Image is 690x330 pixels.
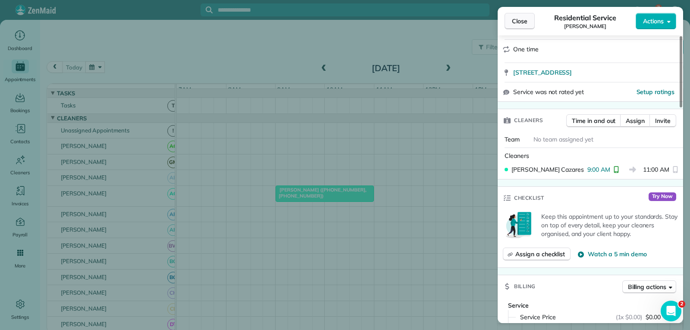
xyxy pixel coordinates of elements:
[505,152,529,160] span: Cleaners
[513,68,678,77] a: [STREET_ADDRESS]
[566,114,621,127] button: Time in and out
[626,116,645,125] span: Assign
[513,68,572,77] span: [STREET_ADDRESS]
[508,302,529,309] span: Service
[643,17,664,25] span: Actions
[649,192,676,201] span: Try Now
[678,301,685,308] span: 2
[649,114,676,127] button: Invite
[643,165,669,174] span: 11:00 AM
[541,212,678,238] p: Keep this appointment up to your standards. Stay on top of every detail, keep your cleaners organ...
[554,13,616,23] span: Residential Service
[515,250,565,258] span: Assign a checklist
[515,310,676,324] button: Service Price(1x $0.00)$0.00
[620,114,650,127] button: Assign
[588,250,646,258] span: Watch a 5 min demo
[514,116,543,125] span: Cleaners
[520,313,556,321] span: Service Price
[646,313,661,321] span: $0.00
[628,283,666,291] span: Billing actions
[503,248,571,261] button: Assign a checklist
[512,17,527,25] span: Close
[577,250,646,258] button: Watch a 5 min demo
[564,23,606,30] span: [PERSON_NAME]
[661,301,681,321] iframe: Intercom live chat
[505,135,520,143] span: Team
[572,116,615,125] span: Time in and out
[514,194,544,202] span: Checklist
[533,135,593,143] span: No team assigned yet
[511,165,584,174] span: [PERSON_NAME] Cazares
[637,88,675,96] button: Setup ratings
[655,116,671,125] span: Invite
[513,45,539,53] span: One time
[513,88,584,97] span: Service was not rated yet
[616,313,643,321] span: (1x $0.00)
[587,165,610,174] span: 9:00 AM
[505,13,535,29] button: Close
[514,282,536,291] span: Billing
